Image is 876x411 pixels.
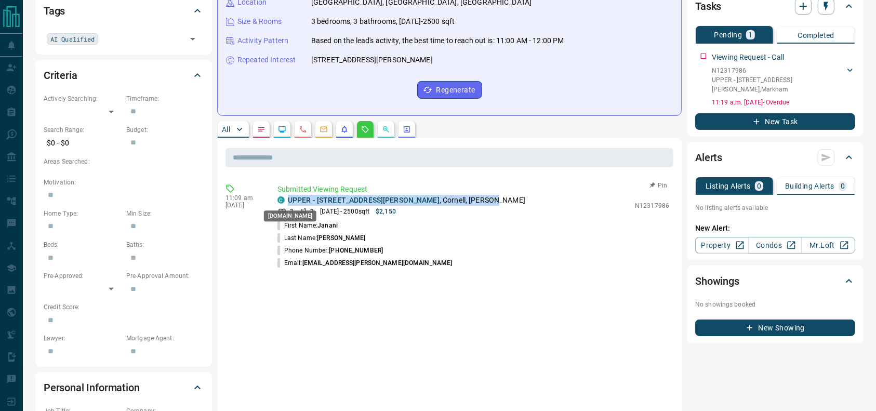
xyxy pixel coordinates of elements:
[748,31,752,38] p: 1
[320,207,369,216] p: [DATE] - 2500 sqft
[277,184,669,195] p: Submitted Viewing Request
[841,182,845,190] p: 0
[329,247,383,254] span: [PHONE_NUMBER]
[714,31,742,38] p: Pending
[376,207,396,216] p: $2,150
[44,379,140,396] h2: Personal Information
[299,125,307,134] svg: Calls
[302,259,453,267] span: [EMAIL_ADDRESS][PERSON_NAME][DOMAIN_NAME]
[277,233,366,243] p: Last Name:
[237,16,282,27] p: Size & Rooms
[257,125,266,134] svg: Notes
[44,178,204,187] p: Motivation:
[695,237,749,254] a: Property
[44,271,121,281] p: Pre-Approved:
[185,32,200,46] button: Open
[288,196,440,204] a: UPPER - [STREET_ADDRESS][PERSON_NAME]
[126,94,204,103] p: Timeframe:
[712,66,845,75] p: N12317986
[695,273,739,289] h2: Showings
[712,98,855,107] p: 11:19 a.m. [DATE] - Overdue
[44,125,121,135] p: Search Range:
[695,145,855,170] div: Alerts
[749,237,802,254] a: Condos
[44,240,121,249] p: Beds:
[695,300,855,309] p: No showings booked
[44,334,121,343] p: Lawyer:
[712,64,855,96] div: N12317986UPPER - [STREET_ADDRESS][PERSON_NAME],Markham
[695,149,722,166] h2: Alerts
[802,237,855,254] a: Mr.Loft
[317,222,338,229] span: Janani
[225,202,262,209] p: [DATE]
[277,246,383,255] p: Phone Number:
[44,375,204,400] div: Personal Information
[317,234,365,242] span: [PERSON_NAME]
[635,201,669,210] p: N12317986
[44,209,121,218] p: Home Type:
[712,75,845,94] p: UPPER - [STREET_ADDRESS][PERSON_NAME] , Markham
[695,203,855,213] p: No listing alerts available
[403,125,411,134] svg: Agent Actions
[50,34,95,44] span: AI Qualified
[695,113,855,130] button: New Task
[798,32,834,39] p: Completed
[264,210,316,221] div: [DOMAIN_NAME]
[126,209,204,218] p: Min Size:
[126,125,204,135] p: Budget:
[311,35,564,46] p: Based on the lead's activity, the best time to reach out is: 11:00 AM - 12:00 PM
[695,223,855,234] p: New Alert:
[695,320,855,336] button: New Showing
[757,182,761,190] p: 0
[44,63,204,88] div: Criteria
[222,126,230,133] p: All
[237,55,296,65] p: Repeated Interest
[44,94,121,103] p: Actively Searching:
[311,16,455,27] p: 3 bedrooms, 3 bathrooms, [DATE]-2500 sqft
[320,125,328,134] svg: Emails
[695,269,855,294] div: Showings
[44,157,204,166] p: Areas Searched:
[340,125,349,134] svg: Listing Alerts
[44,302,204,312] p: Credit Score:
[417,81,482,99] button: Regenerate
[277,258,452,268] p: Email:
[126,271,204,281] p: Pre-Approval Amount:
[44,3,65,19] h2: Tags
[277,221,338,230] p: First Name:
[44,135,121,152] p: $0 - $0
[382,125,390,134] svg: Opportunities
[237,35,288,46] p: Activity Pattern
[278,125,286,134] svg: Lead Browsing Activity
[361,125,369,134] svg: Requests
[785,182,834,190] p: Building Alerts
[126,334,204,343] p: Mortgage Agent:
[712,52,784,63] p: Viewing Request - Call
[126,240,204,249] p: Baths:
[44,67,77,84] h2: Criteria
[311,55,433,65] p: [STREET_ADDRESS][PERSON_NAME]
[288,195,525,206] p: , Cornell, [PERSON_NAME]
[643,181,673,190] button: Pin
[225,194,262,202] p: 11:09 am
[706,182,751,190] p: Listing Alerts
[277,196,285,204] div: condos.ca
